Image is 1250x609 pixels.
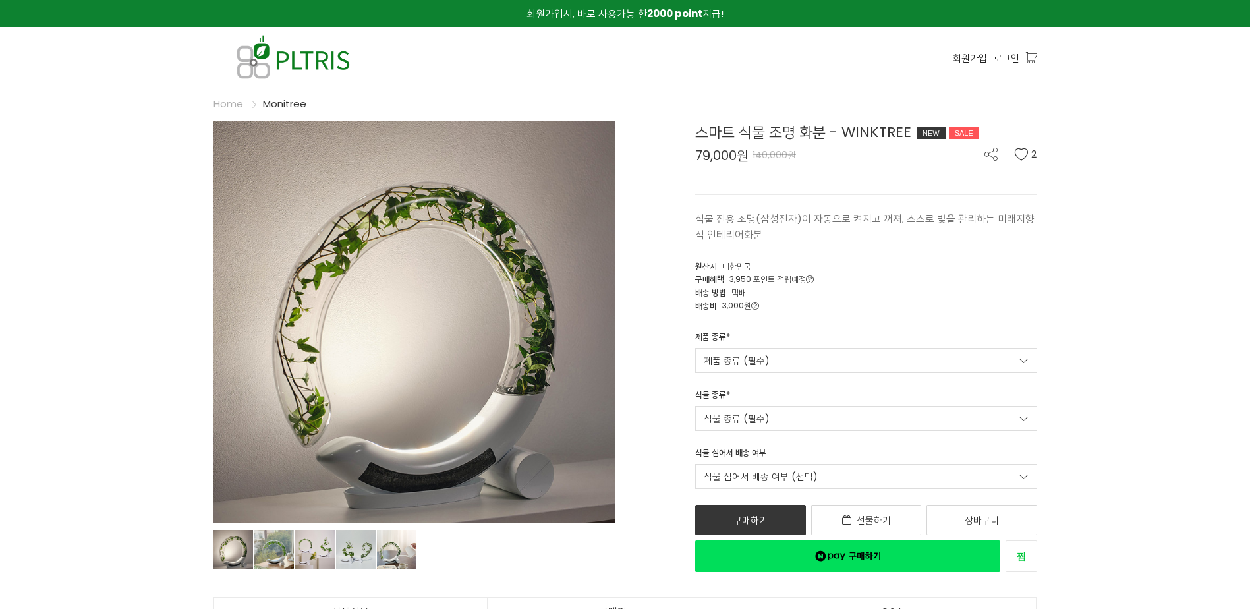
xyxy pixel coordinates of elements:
button: 2 [1014,148,1037,161]
span: 79,000원 [695,149,749,162]
a: 식물 심어서 배송 여부 (선택) [695,464,1037,489]
div: 식물 심어서 배송 여부 [695,447,766,464]
a: 제품 종류 (필수) [695,348,1037,373]
div: 식물 종류 [695,389,730,406]
a: 새창 [695,540,1000,572]
a: 새창 [1006,540,1037,572]
span: 원산지 [695,260,717,272]
a: 식물 종류 (필수) [695,406,1037,431]
span: 택배 [731,287,746,298]
div: 제품 종류 [695,331,730,348]
span: 3,950 포인트 적립예정 [729,274,814,285]
div: NEW [917,127,946,139]
a: Home [213,97,243,111]
span: 구매혜택 [695,274,724,285]
a: 회원가입 [953,51,987,65]
div: 스마트 식물 조명 화분 - WINKTREE [695,121,1037,143]
a: 로그인 [994,51,1019,65]
span: 3,000원 [722,300,759,311]
span: 회원가입시, 바로 사용가능 한 지급! [526,7,724,20]
a: 선물하기 [811,505,922,535]
p: 식물 전용 조명(삼성전자)이 자동으로 켜지고 꺼져, 스스로 빛을 관리하는 미래지향적 인테리어화분 [695,211,1037,243]
div: SALE [949,127,979,139]
span: 선물하기 [857,513,891,527]
a: 장바구니 [926,505,1037,535]
strong: 2000 point [647,7,702,20]
span: 대한민국 [722,260,751,272]
span: 2 [1031,148,1037,161]
span: 배송비 [695,300,717,311]
span: 배송 방법 [695,287,726,298]
a: Monitree [263,97,306,111]
span: 140,000원 [753,148,796,161]
a: 구매하기 [695,505,806,535]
